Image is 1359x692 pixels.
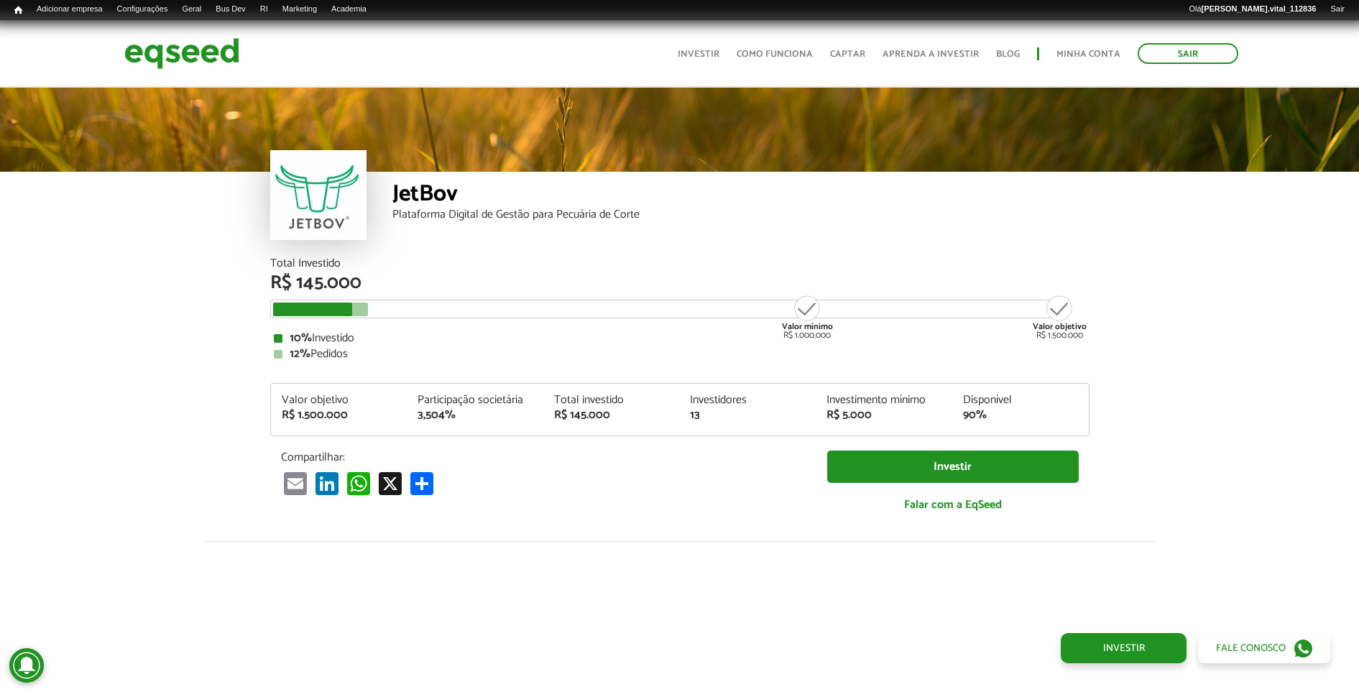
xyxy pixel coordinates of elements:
strong: 10% [290,328,312,348]
div: JetBov [392,183,1089,209]
div: Investimento mínimo [826,395,941,406]
div: R$ 145.000 [554,410,669,421]
strong: Valor mínimo [782,320,833,333]
a: Configurações [110,4,175,15]
a: Olá[PERSON_NAME].vital_112836 [1181,4,1323,15]
div: 13 [690,410,805,421]
a: Início [7,4,29,17]
a: Captar [830,50,865,59]
a: Geral [175,4,208,15]
a: Academia [324,4,374,15]
div: Pedidos [274,349,1086,360]
div: Valor objetivo [282,395,397,406]
a: Investir [827,451,1079,483]
div: Total investido [554,395,669,406]
a: Fale conosco [1198,633,1330,663]
a: Sair [1138,43,1238,64]
div: R$ 1.000.000 [780,294,834,340]
div: Total Investido [270,258,1089,269]
a: RI [253,4,275,15]
div: R$ 1.500.000 [1033,294,1087,340]
a: WhatsApp [344,471,373,495]
div: R$ 145.000 [270,274,1089,292]
img: EqSeed [124,34,239,73]
strong: Valor objetivo [1033,320,1087,333]
div: Disponível [963,395,1078,406]
p: Compartilhar: [281,451,806,464]
a: Investir [1061,633,1187,663]
strong: 12% [290,344,310,364]
a: Blog [996,50,1020,59]
div: Investidores [690,395,805,406]
a: Email [281,471,310,495]
div: 3,504% [418,410,533,421]
a: Marketing [275,4,324,15]
a: Bus Dev [208,4,253,15]
strong: [PERSON_NAME].vital_112836 [1202,4,1317,13]
a: Adicionar empresa [29,4,110,15]
a: X [376,471,405,495]
a: Minha conta [1056,50,1120,59]
a: Investir [678,50,719,59]
div: R$ 5.000 [826,410,941,421]
div: Plataforma Digital de Gestão para Pecuária de Corte [392,209,1089,221]
div: Investido [274,333,1086,344]
a: Compartilhar [407,471,436,495]
span: Início [14,5,22,15]
div: Participação societária [418,395,533,406]
a: Falar com a EqSeed [827,490,1079,520]
a: LinkedIn [313,471,341,495]
div: R$ 1.500.000 [282,410,397,421]
a: Aprenda a investir [883,50,979,59]
div: 90% [963,410,1078,421]
a: Como funciona [737,50,813,59]
a: Sair [1323,4,1352,15]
